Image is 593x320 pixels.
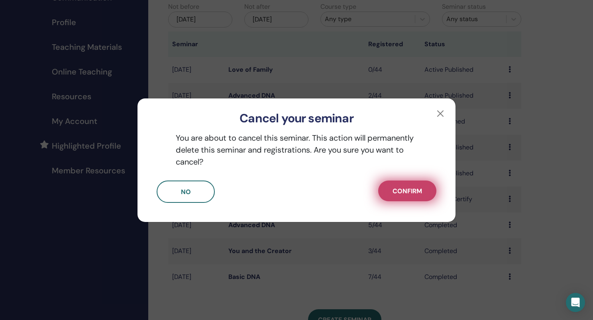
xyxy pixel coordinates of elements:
[181,188,191,196] span: No
[378,181,436,201] button: Confirm
[157,181,215,203] button: No
[393,187,422,195] span: Confirm
[566,293,585,312] div: Open Intercom Messenger
[150,111,443,126] h3: Cancel your seminar
[157,132,436,168] p: You are about to cancel this seminar. This action will permanently delete this seminar and regist...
